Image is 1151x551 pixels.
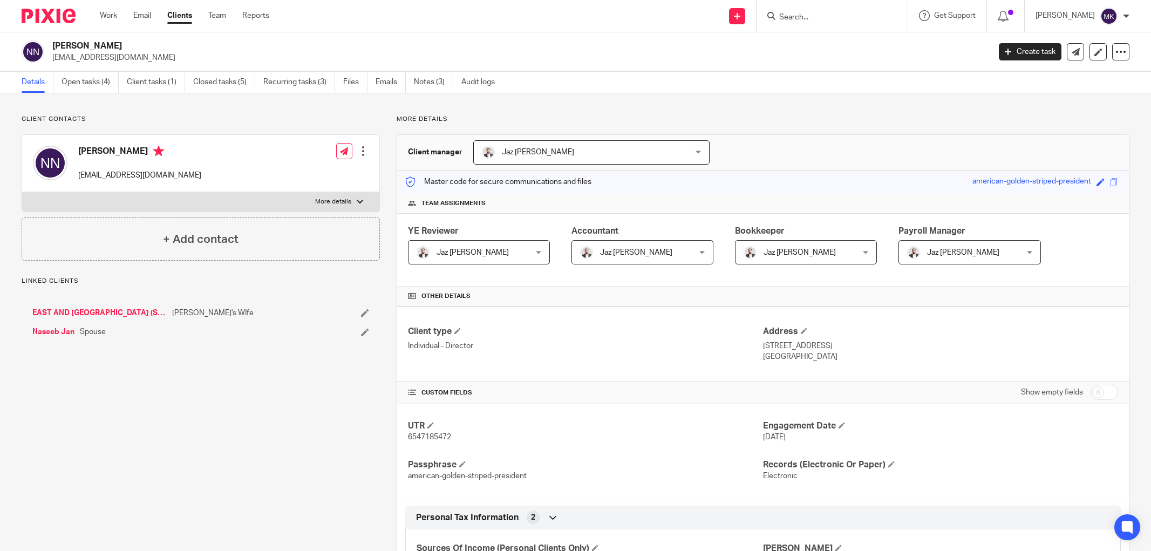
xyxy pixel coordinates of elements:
a: EAST AND [GEOGRAPHIC_DATA] (SPARKHILL) LTD [32,308,167,318]
a: Closed tasks (5) [193,72,255,93]
img: 48292-0008-compressed%20square.jpg [580,246,593,259]
span: Jaz [PERSON_NAME] [764,249,836,256]
span: Bookkeeper [735,227,785,235]
span: Jaz [PERSON_NAME] [437,249,509,256]
a: Team [208,10,226,21]
a: Details [22,72,53,93]
img: Pixie [22,9,76,23]
p: More details [315,198,351,206]
img: 48292-0008-compressed%20square.jpg [482,146,495,159]
h4: Passphrase [408,459,763,471]
span: [PERSON_NAME]'s WIfe [172,308,254,318]
span: [DATE] [763,433,786,441]
p: Linked clients [22,277,380,285]
p: [EMAIL_ADDRESS][DOMAIN_NAME] [78,170,201,181]
span: Electronic [763,472,798,480]
span: 2 [531,512,535,523]
span: 6547185472 [408,433,451,441]
p: [STREET_ADDRESS] [763,341,1118,351]
a: Reports [242,10,269,21]
span: Jaz [PERSON_NAME] [600,249,672,256]
h4: CUSTOM FIELDS [408,389,763,397]
h4: Engagement Date [763,420,1118,432]
span: Spouse [80,326,106,337]
a: Files [343,72,367,93]
a: Email [133,10,151,21]
a: Emails [376,72,406,93]
p: More details [397,115,1129,124]
p: [PERSON_NAME] [1036,10,1095,21]
a: Create task [999,43,1061,60]
p: Client contacts [22,115,380,124]
img: 48292-0008-compressed%20square.jpg [907,246,920,259]
a: Naseeb Jan [32,326,74,337]
label: Show empty fields [1021,387,1083,398]
h4: [PERSON_NAME] [78,146,201,159]
img: svg%3E [1100,8,1118,25]
span: Accountant [571,227,618,235]
img: svg%3E [22,40,44,63]
a: Client tasks (1) [127,72,185,93]
span: Get Support [934,12,976,19]
a: Clients [167,10,192,21]
p: Master code for secure communications and files [405,176,591,187]
span: Other details [421,292,471,301]
h4: Address [763,326,1118,337]
p: [GEOGRAPHIC_DATA] [763,351,1118,362]
div: american-golden-striped-president [972,176,1091,188]
a: Recurring tasks (3) [263,72,335,93]
a: Audit logs [461,72,503,93]
input: Search [778,13,875,23]
h4: Records (Electronic Or Paper) [763,459,1118,471]
h2: [PERSON_NAME] [52,40,796,52]
span: YE Reviewer [408,227,459,235]
a: Work [100,10,117,21]
span: Personal Tax Information [416,512,519,523]
h4: UTR [408,420,763,432]
img: svg%3E [33,146,67,180]
h3: Client manager [408,147,462,158]
h4: Client type [408,326,763,337]
img: 48292-0008-compressed%20square.jpg [744,246,757,259]
span: Payroll Manager [898,227,965,235]
p: Individual - Director [408,341,763,351]
span: Team assignments [421,199,486,208]
img: 48292-0008-compressed%20square.jpg [417,246,430,259]
p: [EMAIL_ADDRESS][DOMAIN_NAME] [52,52,983,63]
span: Jaz [PERSON_NAME] [927,249,999,256]
span: Jaz [PERSON_NAME] [502,148,574,156]
i: Primary [153,146,164,157]
h4: + Add contact [163,231,239,248]
a: Notes (3) [414,72,453,93]
span: american-golden-striped-president [408,472,527,480]
a: Open tasks (4) [62,72,119,93]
